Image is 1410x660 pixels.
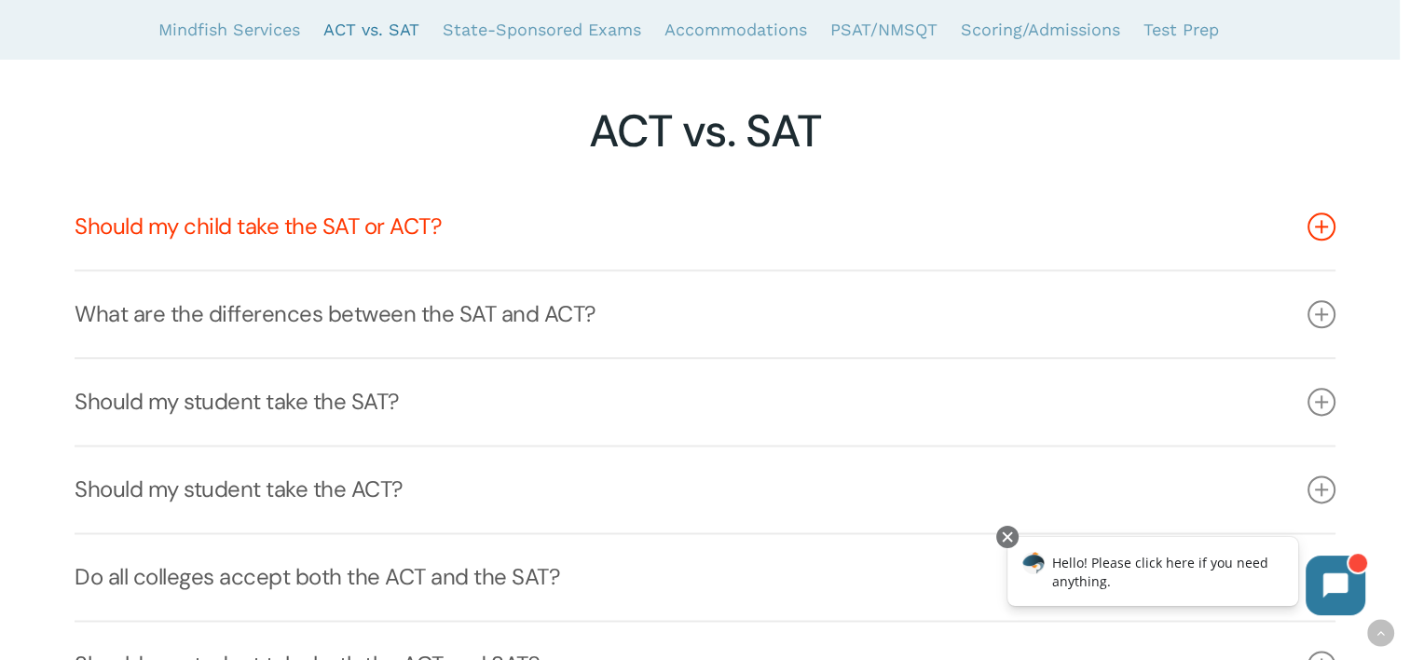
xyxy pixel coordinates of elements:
[75,447,1335,532] a: Should my student take the ACT?
[75,104,1335,158] h2: ACT vs. SAT
[75,271,1335,357] a: What are the differences between the SAT and ACT?
[75,359,1335,445] a: Should my student take the SAT?
[75,534,1335,620] a: Do all colleges accept both the ACT and the SAT?
[988,522,1384,634] iframe: Chatbot
[75,184,1335,269] a: Should my child take the SAT or ACT?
